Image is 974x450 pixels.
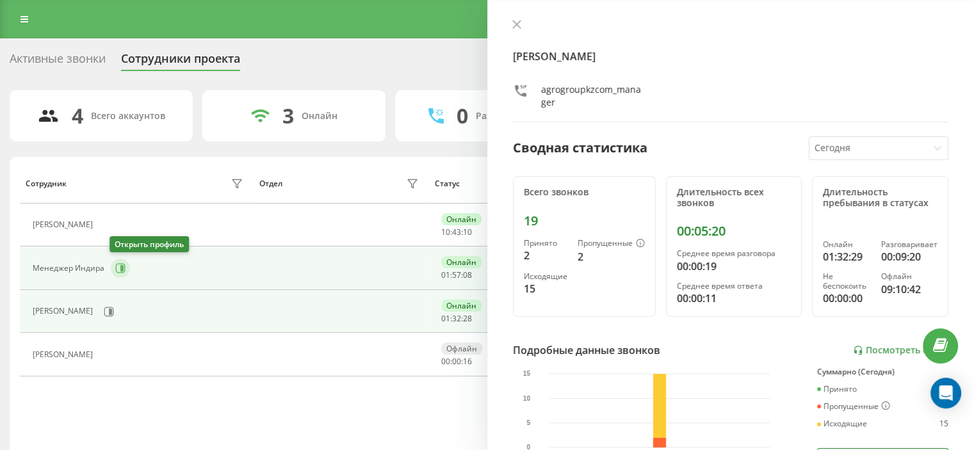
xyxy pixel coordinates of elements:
span: 43 [452,227,461,237]
div: Активные звонки [10,52,106,72]
div: 09:10:42 [881,282,937,297]
div: 00:00:00 [823,291,871,306]
span: 01 [441,269,450,280]
div: Пропущенные [578,239,645,249]
a: Посмотреть отчет [853,345,948,356]
div: Исходящие [524,272,567,281]
span: 32 [452,313,461,324]
div: Онлайн [441,300,482,312]
div: Подробные данные звонков [513,342,660,358]
div: Длительность всех звонков [677,187,791,209]
div: Всего аккаунтов [91,111,165,122]
span: 57 [452,269,461,280]
div: 00:09:20 [881,249,937,264]
div: [PERSON_NAME] [33,220,96,229]
div: Исходящие [817,419,867,428]
div: Суммарно (Сегодня) [817,367,948,376]
div: 2 [578,249,645,264]
span: 01 [441,313,450,324]
div: Не беспокоить [823,272,871,291]
span: 28 [463,313,472,324]
div: Онлайн [441,256,482,268]
h4: [PERSON_NAME] [513,49,949,64]
div: Длительность пребывания в статусах [823,187,937,209]
div: Среднее время ответа [677,282,791,291]
div: Офлайн [881,272,937,281]
span: 10 [441,227,450,237]
div: Отдел [259,179,282,188]
div: : : [441,271,472,280]
span: 00 [452,356,461,367]
div: Принято [524,239,567,248]
div: 19 [524,213,645,229]
text: 5 [526,419,530,426]
div: 01:32:29 [823,249,871,264]
div: agrogroupkzcom_manager [541,83,641,109]
div: Офлайн [441,342,482,355]
div: [PERSON_NAME] [33,307,96,316]
div: : : [441,228,472,237]
div: Онлайн [302,111,337,122]
div: : : [441,314,472,323]
text: 15 [523,370,530,377]
div: Онлайн [441,213,482,225]
div: Открыть профиль [110,236,189,252]
div: Разговаривает [881,240,937,249]
div: Среднее время разговора [677,249,791,258]
div: 00:05:20 [677,223,791,239]
span: 10 [463,227,472,237]
span: 08 [463,269,472,280]
div: 3 [282,104,294,128]
text: 10 [523,395,530,402]
div: Статус [435,179,460,188]
div: Сотрудники проекта [121,52,240,72]
div: 4 [72,104,83,128]
div: [PERSON_NAME] [33,350,96,359]
div: 2 [524,248,567,263]
div: 00:00:11 [677,291,791,306]
div: Всего звонков [524,187,645,198]
span: 16 [463,356,472,367]
div: : : [441,357,472,366]
div: Разговаривают [476,111,546,122]
div: 0 [457,104,468,128]
span: 00 [441,356,450,367]
div: Принято [817,385,857,394]
div: Open Intercom Messenger [930,378,961,408]
div: 00:00:19 [677,259,791,274]
div: 15 [939,419,948,428]
div: Пропущенные [817,401,890,412]
div: Менеджер Индира [33,264,108,273]
div: Сотрудник [26,179,67,188]
div: Сводная статистика [513,138,647,157]
div: Онлайн [823,240,871,249]
div: 15 [524,281,567,296]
